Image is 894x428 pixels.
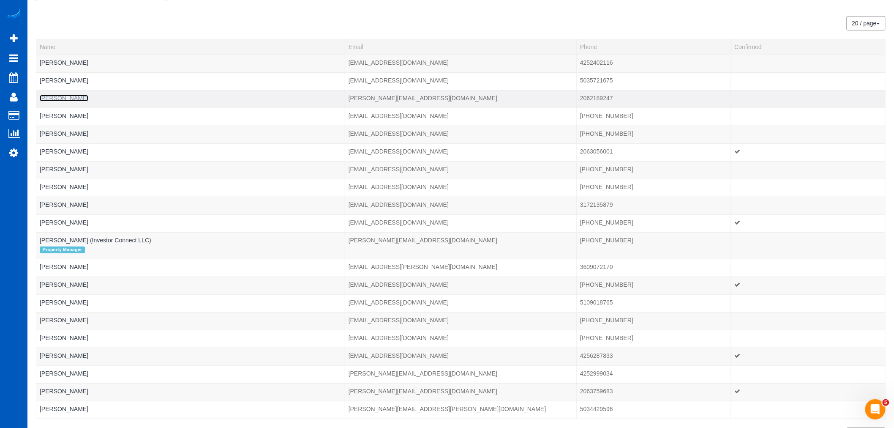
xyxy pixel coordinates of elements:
[40,201,88,208] a: [PERSON_NAME]
[40,370,88,377] a: [PERSON_NAME]
[36,197,345,214] td: Name
[577,214,731,232] td: Phone
[577,365,731,383] td: Phone
[345,401,576,419] td: Email
[731,401,885,419] td: Confirmed
[577,108,731,126] td: Phone
[345,214,576,232] td: Email
[577,294,731,312] td: Phone
[40,95,88,102] a: [PERSON_NAME]
[731,383,885,401] td: Confirmed
[345,232,576,259] td: Email
[40,388,88,395] a: [PERSON_NAME]
[731,108,885,126] td: Confirmed
[40,342,341,344] div: Tags
[577,197,731,214] td: Phone
[36,72,345,90] td: Name
[731,161,885,179] td: Confirmed
[5,8,22,20] img: Automaid Logo
[345,365,576,383] td: Email
[36,161,345,179] td: Name
[731,179,885,197] td: Confirmed
[577,383,731,401] td: Phone
[36,277,345,294] td: Name
[40,184,88,190] a: [PERSON_NAME]
[847,16,886,30] nav: Pagination navigation
[40,138,341,140] div: Tags
[731,312,885,330] td: Confirmed
[40,67,341,69] div: Tags
[40,281,88,288] a: [PERSON_NAME]
[40,209,341,211] div: Tags
[577,312,731,330] td: Phone
[36,55,345,72] td: Name
[731,143,885,161] td: Confirmed
[577,55,731,72] td: Phone
[577,90,731,108] td: Phone
[40,271,341,273] div: Tags
[40,352,88,359] a: [PERSON_NAME]
[731,294,885,312] td: Confirmed
[40,263,88,270] a: [PERSON_NAME]
[345,108,576,126] td: Email
[865,399,886,420] iframe: Intercom live chat
[40,395,341,398] div: Tags
[345,179,576,197] td: Email
[577,126,731,143] td: Phone
[731,39,885,55] th: Confirmed
[577,72,731,90] td: Phone
[577,401,731,419] td: Phone
[36,232,345,259] td: Name
[731,90,885,108] td: Confirmed
[577,143,731,161] td: Phone
[345,161,576,179] td: Email
[577,330,731,348] td: Phone
[577,39,731,55] th: Phone
[36,143,345,161] td: Name
[36,90,345,108] td: Name
[731,72,885,90] td: Confirmed
[40,360,341,362] div: Tags
[36,365,345,383] td: Name
[345,55,576,72] td: Email
[36,348,345,365] td: Name
[731,197,885,214] td: Confirmed
[40,324,341,326] div: Tags
[40,148,88,155] a: [PERSON_NAME]
[40,85,341,87] div: Tags
[40,247,85,253] span: Property Manager
[40,173,341,176] div: Tags
[36,401,345,419] td: Name
[36,126,345,143] td: Name
[345,294,576,312] td: Email
[40,130,88,137] a: [PERSON_NAME]
[731,348,885,365] td: Confirmed
[731,232,885,259] td: Confirmed
[345,383,576,401] td: Email
[36,39,345,55] th: Name
[40,299,88,306] a: [PERSON_NAME]
[345,39,576,55] th: Email
[40,406,88,412] a: [PERSON_NAME]
[40,335,88,341] a: [PERSON_NAME]
[40,237,151,244] a: [PERSON_NAME] (Investor Connect LLC)
[345,277,576,294] td: Email
[40,112,88,119] a: [PERSON_NAME]
[40,227,341,229] div: Tags
[40,378,341,380] div: Tags
[731,259,885,277] td: Confirmed
[40,317,88,324] a: [PERSON_NAME]
[731,277,885,294] td: Confirmed
[345,72,576,90] td: Email
[345,348,576,365] td: Email
[577,348,731,365] td: Phone
[345,330,576,348] td: Email
[36,294,345,312] td: Name
[731,55,885,72] td: Confirmed
[577,232,731,259] td: Phone
[40,166,88,173] a: [PERSON_NAME]
[40,102,341,104] div: Tags
[40,219,88,226] a: [PERSON_NAME]
[40,191,341,193] div: Tags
